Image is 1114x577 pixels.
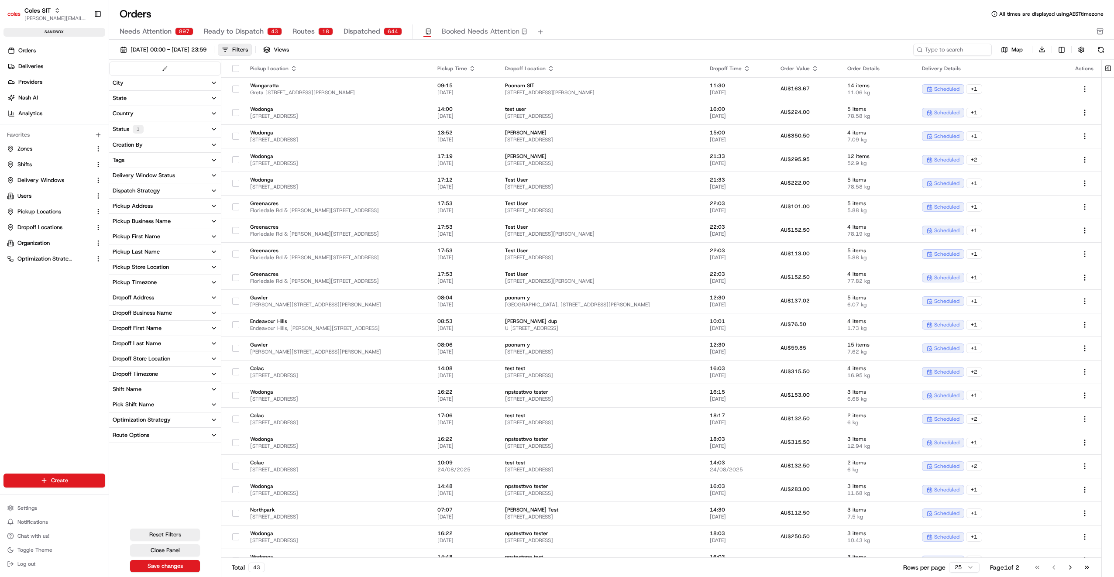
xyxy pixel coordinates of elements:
[710,160,766,167] span: [DATE]
[120,7,151,21] h1: Orders
[437,183,491,190] span: [DATE]
[113,385,141,393] div: Shift Name
[7,239,91,247] a: Organization
[505,254,696,261] span: [STREET_ADDRESS]
[934,274,959,281] span: scheduled
[505,82,696,89] span: Poonam SIT
[3,158,105,172] button: Shifts
[934,180,959,187] span: scheduled
[17,223,62,231] span: Dropoff Locations
[437,294,491,301] span: 08:04
[505,106,696,113] span: test user
[847,278,908,285] span: 77.82 kg
[710,254,766,261] span: [DATE]
[130,560,200,572] button: Save changes
[780,156,810,163] span: AU$295.95
[934,133,959,140] span: scheduled
[847,341,908,348] span: 15 items
[7,208,91,216] a: Pickup Locations
[710,207,766,214] span: [DATE]
[847,160,908,167] span: 52.9 kg
[934,109,959,116] span: scheduled
[437,207,491,214] span: [DATE]
[934,156,959,163] span: scheduled
[847,136,908,143] span: 7.09 kg
[710,82,766,89] span: 11:30
[437,301,491,308] span: [DATE]
[934,227,959,234] span: scheduled
[113,431,149,439] div: Route Options
[966,131,982,141] div: + 1
[250,254,423,261] span: Floriedale Rd & [PERSON_NAME][STREET_ADDRESS]
[934,86,959,93] span: scheduled
[9,34,159,48] p: Welcome 👋
[51,477,68,484] span: Create
[437,278,491,285] span: [DATE]
[505,247,696,254] span: Test User
[505,318,696,325] span: [PERSON_NAME] dup
[710,153,766,160] span: 21:33
[250,160,423,167] span: [STREET_ADDRESS]
[3,474,105,488] button: Create
[437,271,491,278] span: 17:53
[3,75,109,89] a: Providers
[113,141,143,149] div: Creation By
[24,6,51,15] button: Coles SIT
[3,236,105,250] button: Organization
[17,192,31,200] span: Users
[109,412,221,427] button: Optimization Strategy
[7,161,91,168] a: Shifts
[505,271,696,278] span: Test User
[710,129,766,136] span: 15:00
[505,200,696,207] span: Test User
[9,83,24,99] img: 1736555255976-a54dd68f-1ca7-489b-9aae-adbdc363a1c4
[437,113,491,120] span: [DATE]
[1095,44,1107,56] button: Refresh
[847,183,908,190] span: 78.58 kg
[250,301,423,308] span: [PERSON_NAME][STREET_ADDRESS][PERSON_NAME]
[250,82,423,89] span: Wangaratta
[710,183,766,190] span: [DATE]
[437,341,491,348] span: 08:06
[780,109,810,116] span: AU$224.00
[780,85,810,92] span: AU$163.67
[437,254,491,261] span: [DATE]
[109,290,221,305] button: Dropoff Address
[505,153,696,160] span: [PERSON_NAME]
[109,351,221,366] button: Dropoff Store Location
[505,294,696,301] span: poonam y
[710,318,766,325] span: 10:01
[847,325,908,332] span: 1.73 kg
[109,275,221,290] button: Pickup Timezone
[292,26,315,37] span: Routes
[109,168,221,183] button: Delivery Window Status
[250,113,423,120] span: [STREET_ADDRESS]
[113,187,160,195] div: Dispatch Strategy
[17,126,67,135] span: Knowledge Base
[267,27,282,35] div: 43
[847,106,908,113] span: 5 items
[710,176,766,183] span: 21:33
[3,91,109,105] a: Nash AI
[109,244,221,259] button: Pickup Last Name
[780,250,810,257] span: AU$113.00
[232,46,248,54] div: Filters
[966,249,982,259] div: + 1
[17,176,64,184] span: Delivery Windows
[113,125,144,134] div: Status
[505,113,696,120] span: [STREET_ADDRESS]
[847,247,908,254] span: 5 items
[30,92,110,99] div: We're available if you need us!
[710,247,766,254] span: 22:03
[710,113,766,120] span: [DATE]
[437,153,491,160] span: 17:19
[318,27,333,35] div: 18
[250,247,423,254] span: Greenacres
[710,325,766,332] span: [DATE]
[847,89,908,96] span: 11.06 kg
[966,343,982,353] div: + 1
[17,546,52,553] span: Toggle Theme
[442,26,519,37] span: Booked Needs Attention
[109,367,221,381] button: Dropoff Timezone
[109,76,221,90] button: City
